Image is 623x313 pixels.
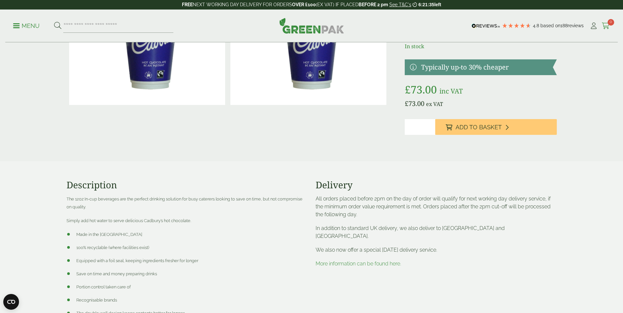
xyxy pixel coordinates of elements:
[13,22,40,30] p: Menu
[279,18,344,33] img: GreenPak Supplies
[426,100,443,108] span: ex VAT
[3,294,19,310] button: Open CMP widget
[316,195,557,219] p: All orders placed before 2pm on the day of order will qualify for next working day delivery servi...
[405,99,424,108] bdi: 73.00
[405,99,408,108] span: £
[568,23,584,28] span: reviews
[389,2,411,7] a: See T&C's
[182,2,193,7] strong: FREE
[502,23,531,29] div: 4.79 Stars
[316,224,557,240] p: In addition to standard UK delivery, we also deliver to [GEOGRAPHIC_DATA] and [GEOGRAPHIC_DATA].
[67,197,302,209] span: The 12oz In-cup beverages are the perfect drinking solution for busy caterers looking to save on ...
[76,245,149,250] span: 100% recyclable (where facilities exist)
[292,2,316,7] strong: OVER £100
[590,23,598,29] i: My Account
[533,23,540,28] span: 4.8
[13,22,40,29] a: Menu
[602,21,610,31] a: 0
[316,246,557,254] p: We also now offer a special [DATE] delivery service.
[316,261,401,267] a: More information can be found here.
[405,82,437,96] bdi: 73.00
[439,87,463,95] span: inc VAT
[472,24,500,28] img: REVIEWS.io
[560,23,568,28] span: 188
[76,284,131,289] span: Portion control taken care of
[76,298,117,303] span: Recognisable brands
[434,2,441,7] span: left
[435,119,557,135] button: Add to Basket
[405,82,411,96] span: £
[602,23,610,29] i: Cart
[76,271,157,276] span: Save on time and money preparing drinks
[67,218,191,223] span: Simply add hot water to serve delicious Cadbury’s hot chocolate.
[456,124,502,131] span: Add to Basket
[359,2,388,7] strong: BEFORE 2 pm
[540,23,560,28] span: Based on
[230,1,386,105] img: 12oz Cadbury In Cup Hot Chocolate Full Case Of 0
[405,42,556,50] p: In stock
[69,1,225,105] img: Cadbury
[419,2,434,7] span: 6:21:35
[608,19,614,26] span: 0
[76,258,198,263] span: Equipped with a foil seal, keeping ingredients fresher for longer
[67,179,308,191] h3: Description
[316,179,557,191] h3: Delivery
[76,232,142,237] span: Made in the [GEOGRAPHIC_DATA]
